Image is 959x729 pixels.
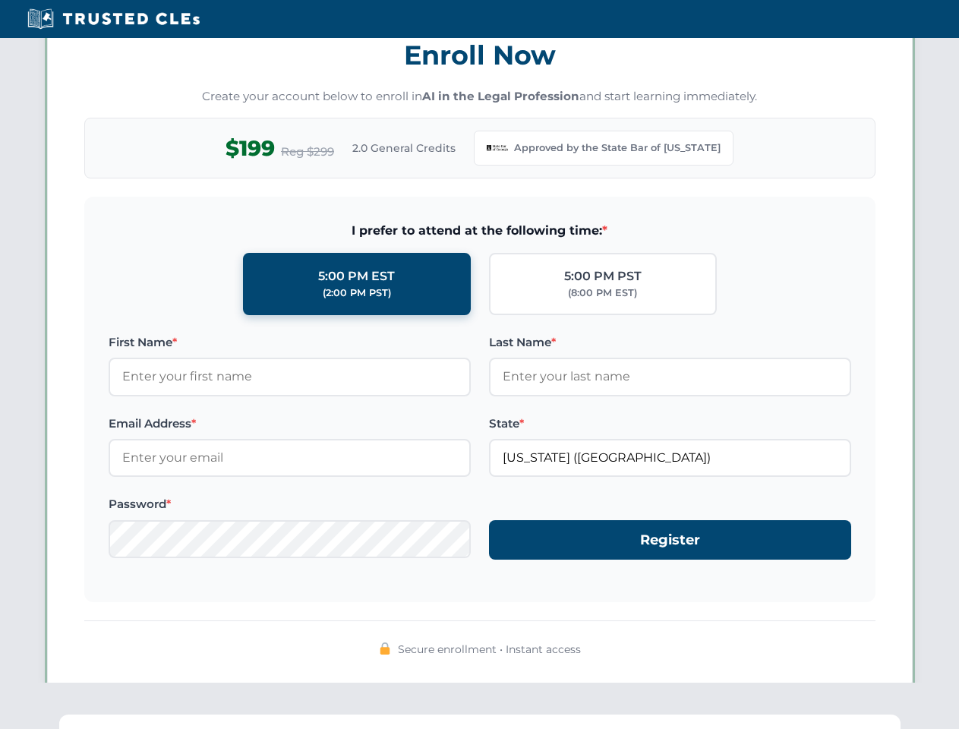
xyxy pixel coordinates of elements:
[514,140,721,156] span: Approved by the State Bar of [US_STATE]
[109,495,471,513] label: Password
[489,439,851,477] input: Georgia (GA)
[489,520,851,560] button: Register
[109,333,471,352] label: First Name
[379,642,391,655] img: 🔒
[109,358,471,396] input: Enter your first name
[226,131,275,166] span: $199
[489,358,851,396] input: Enter your last name
[323,286,391,301] div: (2:00 PM PST)
[568,286,637,301] div: (8:00 PM EST)
[109,439,471,477] input: Enter your email
[487,137,508,159] img: Georgia Bar
[318,267,395,286] div: 5:00 PM EST
[564,267,642,286] div: 5:00 PM PST
[23,8,204,30] img: Trusted CLEs
[398,641,581,658] span: Secure enrollment • Instant access
[281,143,334,161] span: Reg $299
[489,415,851,433] label: State
[422,89,579,103] strong: AI in the Legal Profession
[109,415,471,433] label: Email Address
[84,88,875,106] p: Create your account below to enroll in and start learning immediately.
[352,140,456,156] span: 2.0 General Credits
[109,221,851,241] span: I prefer to attend at the following time:
[84,31,875,79] h3: Enroll Now
[489,333,851,352] label: Last Name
